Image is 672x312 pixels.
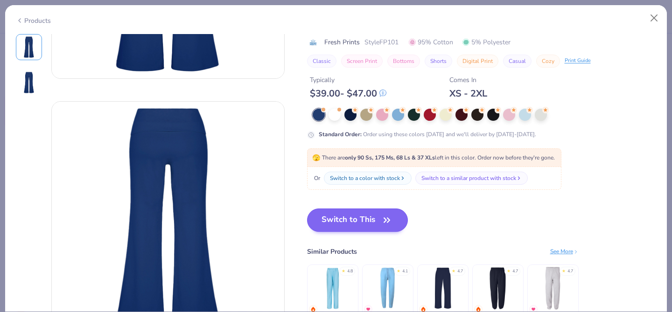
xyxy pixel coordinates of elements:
div: 4.1 [402,268,408,275]
img: Jerzees Adult 8 Oz. Nublend Fleece Sweatpants [531,266,575,310]
div: Products [16,16,51,26]
div: XS - 2XL [449,88,487,99]
img: MostFav.gif [365,306,371,312]
img: Gildan Adult Heavy Blend Adult 8 Oz. 50/50 Sweatpants [476,266,520,310]
div: Switch to a similar product with stock [421,174,516,182]
div: 4.7 [457,268,463,275]
span: Fresh Prints [324,37,360,47]
button: Close [645,9,663,27]
button: Shorts [425,55,452,68]
img: Back [18,71,40,94]
div: 4.8 [347,268,353,275]
button: Cozy [536,55,560,68]
strong: only 90 Ss, 175 Ms, 68 Ls & 37 XLs [345,154,435,161]
button: Casual [503,55,532,68]
img: MostFav.gif [531,306,536,312]
span: There are left in this color. Order now before they're gone. [312,154,555,161]
img: trending.gif [310,306,316,312]
img: trending.gif [476,306,481,312]
div: Order using these colors [DATE] and we'll deliver by [DATE]-[DATE]. [319,130,536,139]
div: $ 39.00 - $ 47.00 [310,88,386,99]
button: Switch to This [307,208,408,232]
span: Or [312,174,320,182]
img: Fresh Prints Gramercy Sweats [365,266,410,310]
img: trending.gif [420,306,426,312]
span: 🫣 [312,153,320,162]
div: ★ [507,268,511,272]
strong: Standard Order : [319,131,362,138]
button: Switch to a similar product with stock [415,172,528,185]
div: Similar Products [307,247,357,257]
div: ★ [342,268,345,272]
img: Fresh Prints Park Ave Open Sweatpants [310,266,355,310]
button: Digital Print [457,55,498,68]
span: 95% Cotton [409,37,453,47]
div: 4.7 [567,268,573,275]
span: Style FP101 [364,37,399,47]
button: Bottoms [387,55,420,68]
div: Comes In [449,75,487,85]
img: Fresh Prints San Diego Open Heavyweight Sweatpants [420,266,465,310]
img: Front [18,36,40,58]
img: brand logo [307,39,320,46]
div: 4.7 [512,268,518,275]
button: Switch to a color with stock [324,172,412,185]
span: 5% Polyester [462,37,511,47]
div: See More [550,247,579,256]
div: Typically [310,75,386,85]
div: ★ [452,268,455,272]
button: Classic [307,55,336,68]
div: Print Guide [565,57,591,65]
div: ★ [397,268,400,272]
button: Screen Print [341,55,383,68]
div: Switch to a color with stock [330,174,400,182]
div: ★ [562,268,566,272]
